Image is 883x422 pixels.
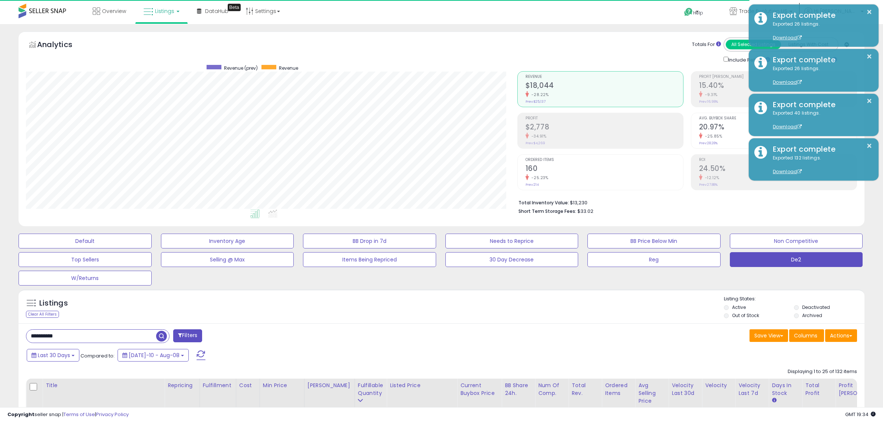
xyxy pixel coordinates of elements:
[7,411,129,418] div: seller snap | |
[7,411,34,418] strong: Copyright
[699,116,857,121] span: Avg. Buybox Share
[161,234,294,248] button: Inventory Age
[587,234,721,248] button: BB Price Below Min
[767,65,873,86] div: Exported 26 listings.
[605,382,632,397] div: Ordered Items
[173,329,202,342] button: Filters
[38,352,70,359] span: Last 30 Days
[228,4,241,11] div: Tooltip anchor
[730,234,863,248] button: Non Competitive
[724,296,864,303] p: Listing States:
[866,141,872,151] button: ×
[155,7,174,15] span: Listings
[525,182,539,187] small: Prev: 214
[767,10,873,21] div: Export complete
[773,123,802,130] a: Download
[838,382,883,397] div: Profit [PERSON_NAME]
[805,382,832,397] div: Total Profit
[802,312,822,319] label: Archived
[678,2,718,24] a: Help
[525,99,546,104] small: Prev: $25,137
[529,133,547,139] small: -34.91%
[587,252,721,267] button: Reg
[772,382,799,397] div: Days In Stock
[767,21,873,42] div: Exported 26 listings.
[699,75,857,79] span: Profit [PERSON_NAME]
[726,40,781,49] button: All Selected Listings
[118,349,189,362] button: [DATE]-10 - Aug-08
[702,133,722,139] small: -25.85%
[161,252,294,267] button: Selling @ Max
[518,200,569,206] b: Total Inventory Value:
[702,175,719,181] small: -12.12%
[789,329,824,342] button: Columns
[571,382,599,397] div: Total Rev.
[794,332,817,339] span: Columns
[699,182,718,187] small: Prev: 27.88%
[802,304,830,310] label: Deactivated
[749,329,788,342] button: Save View
[445,234,579,248] button: Needs to Reprice
[39,298,68,309] h5: Listings
[788,368,857,375] div: Displaying 1 to 25 of 132 items
[525,123,683,133] h2: $2,778
[773,34,802,41] a: Download
[445,252,579,267] button: 30 Day Decrease
[767,144,873,155] div: Export complete
[307,382,352,389] div: [PERSON_NAME]
[46,382,161,389] div: Title
[19,234,152,248] button: Default
[732,312,759,319] label: Out of Stock
[699,141,718,145] small: Prev: 28.28%
[702,92,718,98] small: -9.31%
[692,41,721,48] div: Totals For
[705,382,732,389] div: Velocity
[730,252,863,267] button: De2
[63,411,95,418] a: Terms of Use
[525,158,683,162] span: Ordered Items
[866,7,872,17] button: ×
[773,79,802,85] a: Download
[96,411,129,418] a: Privacy Policy
[203,382,233,389] div: Fulfillment
[518,208,576,214] b: Short Term Storage Fees:
[525,116,683,121] span: Profit
[390,382,454,389] div: Listed Price
[732,304,746,310] label: Active
[825,329,857,342] button: Actions
[518,198,851,207] li: $13,230
[699,158,857,162] span: ROI
[224,65,258,71] span: Revenue (prev)
[739,7,787,15] span: Trade Evolution US
[303,252,436,267] button: Items Being Repriced
[693,10,703,16] span: Help
[279,65,298,71] span: Revenue
[699,123,857,133] h2: 20.97%
[529,92,549,98] small: -28.22%
[505,382,532,397] div: BB Share 24h.
[866,52,872,61] button: ×
[303,234,436,248] button: BB Drop in 7d
[80,352,115,359] span: Compared to:
[19,271,152,286] button: W/Returns
[773,168,802,175] a: Download
[684,7,693,17] i: Get Help
[358,382,383,397] div: Fulfillable Quantity
[525,81,683,91] h2: $18,044
[529,175,548,181] small: -25.23%
[205,7,228,15] span: DataHub
[102,7,126,15] span: Overview
[767,99,873,110] div: Export complete
[129,352,179,359] span: [DATE]-10 - Aug-08
[767,110,873,131] div: Exported 40 listings.
[845,411,876,418] span: 2025-09-8 19:34 GMT
[718,55,779,64] div: Include Returns
[767,55,873,65] div: Export complete
[538,382,565,397] div: Num of Comp.
[37,39,87,52] h5: Analytics
[525,164,683,174] h2: 160
[27,349,79,362] button: Last 30 Days
[263,382,301,389] div: Min Price
[772,397,776,404] small: Days In Stock.
[699,81,857,91] h2: 15.40%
